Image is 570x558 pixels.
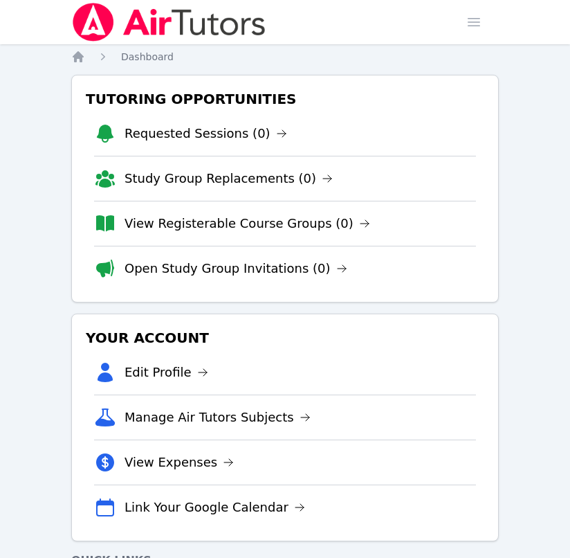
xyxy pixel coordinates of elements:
h3: Tutoring Opportunities [83,87,487,111]
a: View Expenses [125,453,234,472]
img: Air Tutors [71,3,267,42]
span: Dashboard [121,51,174,62]
a: Requested Sessions (0) [125,124,287,143]
a: View Registerable Course Groups (0) [125,214,370,233]
a: Manage Air Tutors Subjects [125,408,311,427]
a: Dashboard [121,50,174,64]
h3: Your Account [83,325,487,350]
a: Study Group Replacements (0) [125,169,333,188]
a: Link Your Google Calendar [125,498,305,517]
nav: Breadcrumb [71,50,499,64]
a: Open Study Group Invitations (0) [125,259,347,278]
a: Edit Profile [125,363,208,382]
